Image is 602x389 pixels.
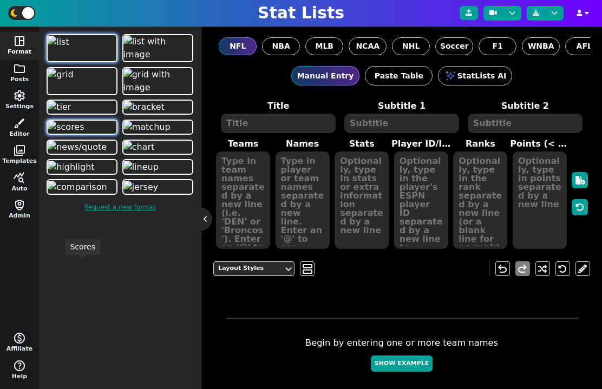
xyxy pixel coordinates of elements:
span: NHL [402,41,420,52]
label: Stats [332,137,391,150]
img: comparison [48,181,107,194]
img: tier [48,101,71,114]
img: grid [48,68,73,81]
span: help [13,359,26,372]
span: NFL [230,41,246,52]
span: photo_library [13,144,26,157]
img: list [48,36,69,49]
button: Show Example [371,355,433,372]
img: chart [123,141,155,154]
span: Soccer [440,41,469,52]
img: grid with image [123,68,192,94]
div: Layout Styles [218,264,279,273]
span: NCAA [356,41,379,52]
h1: Stat Lists [258,3,344,23]
a: Request a new format [44,197,195,217]
span: query_stats [13,172,26,184]
span: NBA [272,41,290,52]
img: list with image [123,35,192,61]
div: Begin by entering one or more team names [226,337,578,377]
span: settings [13,89,26,102]
span: redo [516,262,529,275]
img: highlight [48,161,94,174]
img: bracket [123,101,165,114]
label: Points (< 8 teams) [510,137,570,150]
button: redo [515,261,530,276]
button: StatLists AI [438,66,512,85]
button: Manual Entry [291,66,360,85]
span: F1 [493,41,503,52]
img: matchup [123,121,171,134]
button: Paste Table [365,66,433,85]
label: Player ID/Image URL [391,137,451,150]
img: news/quote [48,141,107,154]
label: Subtitle 1 [340,100,463,113]
label: Subtitle 2 [463,100,587,113]
label: Title [217,100,340,113]
label: Teams [213,137,273,150]
span: shield_person [13,199,26,212]
span: folder [13,62,26,75]
label: Names [273,137,332,150]
img: scores [48,121,84,134]
span: brush [13,117,26,130]
button: undo [495,261,510,276]
label: Ranks [451,137,511,150]
span: WNBA [528,41,554,52]
span: MLB [315,41,333,52]
img: jersey [123,181,159,194]
span: space_dashboard [13,35,26,48]
span: AFL [577,41,592,52]
span: monetization_on [13,332,26,345]
span: undo [496,262,509,275]
img: lineup [123,161,159,174]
